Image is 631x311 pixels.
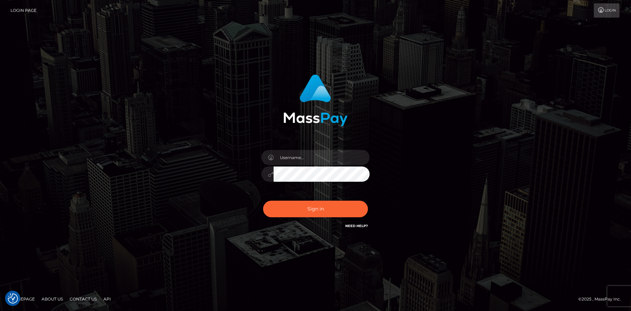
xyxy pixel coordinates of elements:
[8,293,18,304] img: Revisit consent button
[101,294,114,304] a: API
[7,294,38,304] a: Homepage
[10,3,37,18] a: Login Page
[345,224,368,228] a: Need Help?
[67,294,99,304] a: Contact Us
[594,3,620,18] a: Login
[578,295,626,303] div: © 2025 , MassPay Inc.
[274,150,370,165] input: Username...
[283,74,348,126] img: MassPay Login
[8,293,18,304] button: Consent Preferences
[263,201,368,217] button: Sign in
[39,294,66,304] a: About Us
